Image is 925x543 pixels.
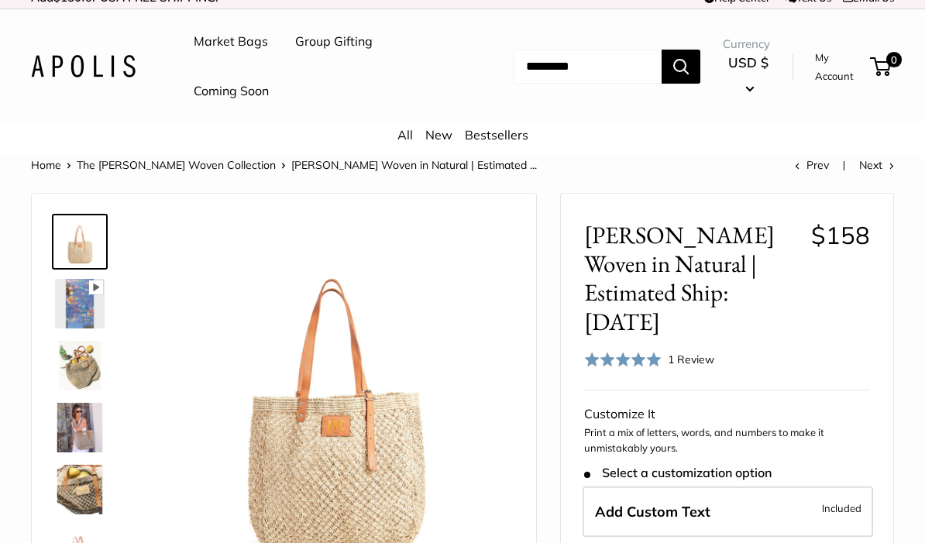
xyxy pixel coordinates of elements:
a: All [397,127,413,143]
a: Bestsellers [465,127,528,143]
a: Market Bags [194,30,268,53]
span: Currency [723,33,774,55]
a: My Account [815,48,865,86]
span: 0 [886,52,902,67]
a: Mercado Woven in Natural | Estimated Ship: Oct. 19th [52,214,108,270]
img: Mercado Woven in Natural | Estimated Ship: Oct. 19th [55,217,105,266]
a: Prev [795,158,829,172]
span: Included [822,499,861,517]
img: Mercado Woven in Natural | Estimated Ship: Oct. 19th [55,341,105,390]
a: 0 [872,57,891,76]
p: Print a mix of letters, words, and numbers to make it unmistakably yours. [584,425,870,455]
a: Mercado Woven in Natural | Estimated Ship: Oct. 19th [52,400,108,455]
span: [PERSON_NAME] Woven in Natural | Estimated ... [291,158,537,172]
span: Add Custom Text [595,503,710,521]
a: Home [31,158,61,172]
img: Mercado Woven in Natural | Estimated Ship: Oct. 19th [55,465,105,514]
a: The [PERSON_NAME] Woven Collection [77,158,276,172]
span: $158 [811,220,870,250]
div: Customize It [584,403,870,426]
img: Mercado Woven in Natural | Estimated Ship: Oct. 19th [55,403,105,452]
span: 1 Review [668,352,714,366]
a: Mercado Woven in Natural | Estimated Ship: Oct. 19th [52,276,108,332]
span: Select a customization option [584,466,771,480]
a: Coming Soon [194,80,269,103]
a: Group Gifting [295,30,373,53]
a: Next [859,158,894,172]
a: Mercado Woven in Natural | Estimated Ship: Oct. 19th [52,462,108,517]
span: USD $ [728,54,769,70]
input: Search... [514,50,662,84]
img: Mercado Woven in Natural | Estimated Ship: Oct. 19th [55,279,105,328]
a: Mercado Woven in Natural | Estimated Ship: Oct. 19th [52,338,108,394]
button: Search [662,50,700,84]
button: USD $ [723,50,774,100]
nav: Breadcrumb [31,155,537,175]
a: New [425,127,452,143]
img: Apolis [31,55,136,77]
span: [PERSON_NAME] Woven in Natural | Estimated Ship: [DATE] [584,221,799,336]
label: Add Custom Text [583,486,873,538]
